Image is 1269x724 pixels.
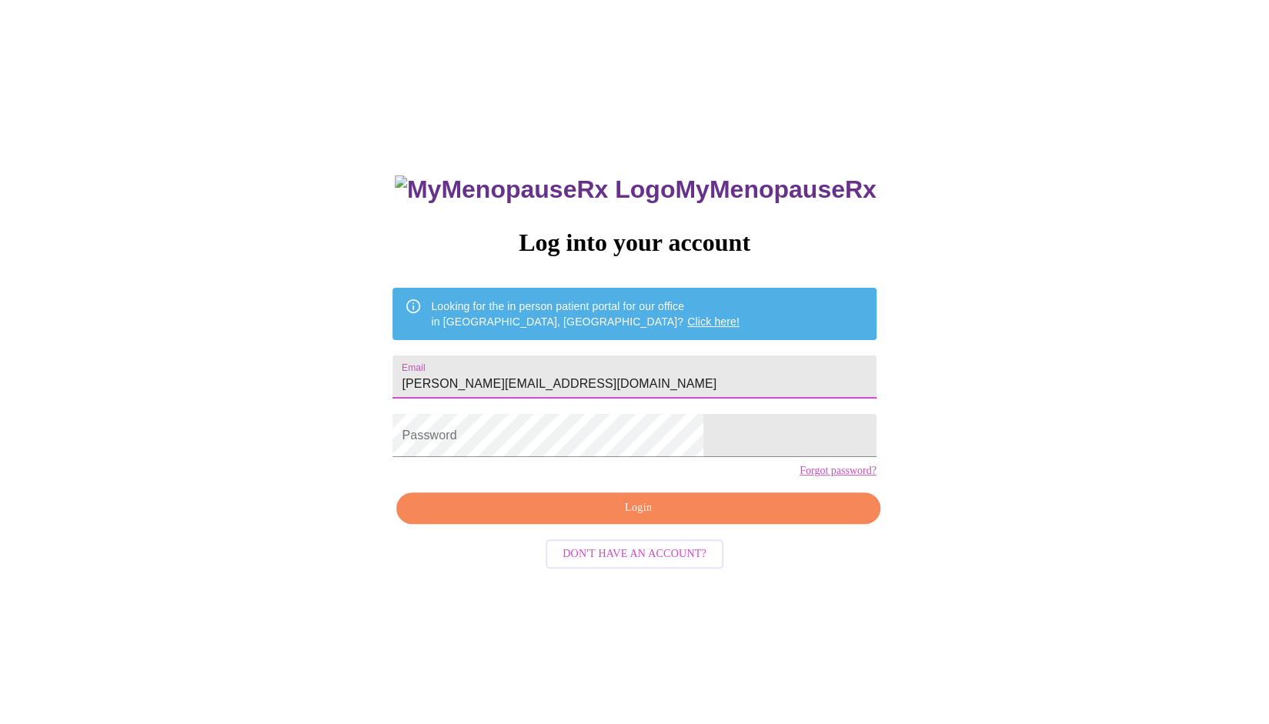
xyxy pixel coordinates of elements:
[395,175,877,204] h3: MyMenopauseRx
[395,175,675,204] img: MyMenopauseRx Logo
[800,465,877,477] a: Forgot password?
[396,492,880,524] button: Login
[431,292,740,335] div: Looking for the in person patient portal for our office in [GEOGRAPHIC_DATA], [GEOGRAPHIC_DATA]?
[392,229,876,257] h3: Log into your account
[687,315,740,328] a: Click here!
[414,499,862,518] span: Login
[563,545,706,564] span: Don't have an account?
[542,546,727,559] a: Don't have an account?
[546,539,723,569] button: Don't have an account?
